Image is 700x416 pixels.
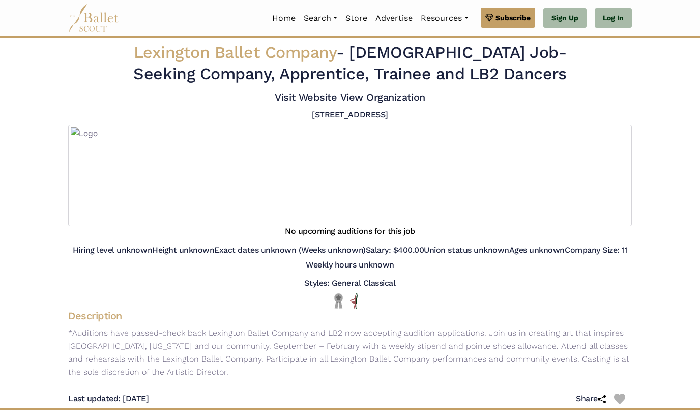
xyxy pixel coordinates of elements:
[341,8,371,29] a: Store
[60,309,640,322] h4: Description
[152,245,214,256] h5: Height unknown
[214,245,365,256] h5: Exact dates unknown (Weeks unknown)
[366,245,424,256] h5: Salary: $400.00
[304,278,395,289] h5: Styles: General Classical
[312,110,388,121] h5: [STREET_ADDRESS]
[134,43,336,62] span: Lexington Ballet Company
[565,245,627,256] h5: Company Size: 11
[495,12,531,23] span: Subscribe
[595,8,632,28] a: Log In
[417,8,472,29] a: Resources
[614,394,625,405] img: Heart
[332,293,345,309] img: Local
[543,8,587,28] a: Sign Up
[340,91,425,103] a: View Organization
[60,326,640,378] p: *Auditions have passed-check back Lexington Ballet Company and LB2 now accepting audition applica...
[424,245,509,256] h5: Union status unknown
[73,245,152,256] h5: Hiring level unknown
[349,43,558,62] span: [DEMOGRAPHIC_DATA] Job
[68,394,149,404] h5: Last updated: [DATE]
[68,125,632,226] img: Logo
[576,394,614,404] h5: Share
[350,293,358,309] img: All
[509,245,565,256] h5: Ages unknown
[285,226,415,237] h5: There may be more auditions, but they are not currently listed on the our site.
[268,8,300,29] a: Home
[300,8,341,29] a: Search
[275,91,337,103] a: Visit Website
[481,8,535,28] a: Subscribe
[306,260,394,271] h5: Weekly hours unknown
[116,42,584,84] h2: - - Seeking Company, Apprentice, Trainee and LB2 Dancers
[485,12,493,23] img: gem.svg
[371,8,417,29] a: Advertise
